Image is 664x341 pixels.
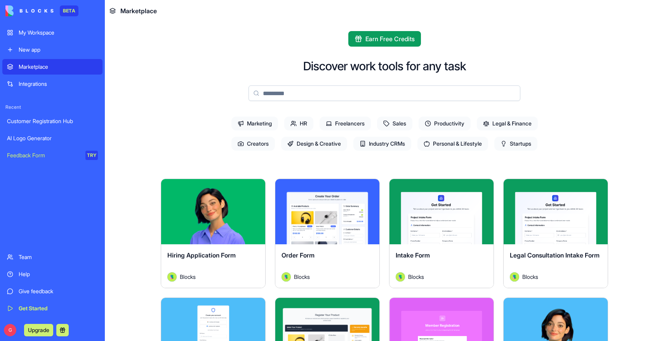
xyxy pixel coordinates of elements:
[2,42,103,57] a: New app
[231,117,278,130] span: Marketing
[396,272,405,282] img: Avatar
[167,272,177,282] img: Avatar
[417,137,488,151] span: Personal & Lifestyle
[281,137,347,151] span: Design & Creative
[389,179,494,288] a: Intake FormAvatarBlocks
[503,179,608,288] a: Legal Consultation Intake FormAvatarBlocks
[282,272,291,282] img: Avatar
[494,137,537,151] span: Startups
[2,130,103,146] a: AI Logo Generator
[24,324,53,336] button: Upgrade
[2,148,103,163] a: Feedback FormTRY
[282,251,315,259] span: Order Form
[2,284,103,299] a: Give feedback
[19,304,98,312] div: Get Started
[2,249,103,265] a: Team
[320,117,371,130] span: Freelancers
[19,270,98,278] div: Help
[7,117,98,125] div: Customer Registration Hub
[7,134,98,142] div: AI Logo Generator
[167,251,236,259] span: Hiring Application Form
[2,25,103,40] a: My Workspace
[284,117,313,130] span: HR
[19,80,98,88] div: Integrations
[2,59,103,75] a: Marketplace
[60,5,78,16] div: BETA
[419,117,471,130] span: Productivity
[5,5,54,16] img: logo
[7,151,80,159] div: Feedback Form
[377,117,412,130] span: Sales
[408,273,424,281] span: Blocks
[365,34,415,43] span: Earn Free Credits
[510,272,519,282] img: Avatar
[24,326,53,334] a: Upgrade
[231,137,275,151] span: Creators
[2,104,103,110] span: Recent
[180,273,196,281] span: Blocks
[275,179,380,288] a: Order FormAvatarBlocks
[303,59,466,73] h2: Discover work tools for any task
[348,31,421,47] button: Earn Free Credits
[353,137,411,151] span: Industry CRMs
[161,179,266,288] a: Hiring Application FormAvatarBlocks
[19,253,98,261] div: Team
[19,29,98,37] div: My Workspace
[4,324,16,336] span: G
[19,63,98,71] div: Marketplace
[2,301,103,316] a: Get Started
[294,273,310,281] span: Blocks
[396,251,430,259] span: Intake Form
[522,273,538,281] span: Blocks
[510,251,600,259] span: Legal Consultation Intake Form
[2,266,103,282] a: Help
[19,287,98,295] div: Give feedback
[2,113,103,129] a: Customer Registration Hub
[2,76,103,92] a: Integrations
[120,6,157,16] span: Marketplace
[85,151,98,160] div: TRY
[19,46,98,54] div: New app
[477,117,538,130] span: Legal & Finance
[5,5,78,16] a: BETA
